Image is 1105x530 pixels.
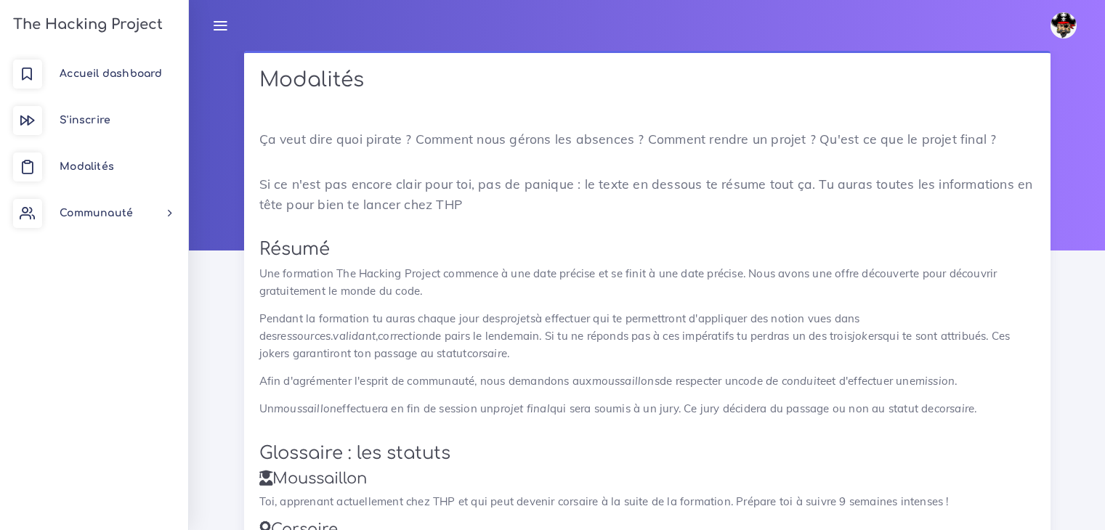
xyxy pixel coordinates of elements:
[493,401,549,415] i: projet final
[259,400,1035,417] p: Un effectuera en fin de session un qui sera soumis à un jury. Ce jury décidera du passage ou non ...
[259,372,1035,390] p: Afin d'agrémenter l'esprit de communauté, nous demandons aux de respecter un et d'effectuer une .
[934,401,975,415] i: corsaire
[259,310,1035,362] p: Pendant la formation tu auras chaque jour des à effectuer qui te permettront d'appliquer des noti...
[592,374,660,388] i: moussaillons
[9,17,163,33] h3: The Hacking Project
[259,239,1035,260] h2: Résumé
[259,265,1035,300] p: Une formation The Hacking Project commence à une date précise et se finit à une date précise. Nou...
[259,68,1035,93] h1: Modalités
[259,174,1035,214] p: Si ce n'est pas encore clair pour toi, pas de panique : le texte en dessous te résume tout ça. Tu...
[259,428,1035,464] h2: Glossaire : les statuts
[60,68,162,79] span: Accueil dashboard
[1051,12,1077,38] img: avatar
[259,470,1035,488] h3: Moussaillon
[277,329,331,343] i: ressources
[274,401,336,415] i: moussaillon
[60,115,110,126] span: S'inscrire
[738,374,826,388] i: code de conduite
[467,346,508,360] i: corsaire
[259,129,1035,149] p: Ça veut dire quoi pirate ? Comment nous gérons les absences ? Comment rendre un projet ? Qu'est c...
[852,329,883,343] i: jokers
[259,493,1035,510] p: Toi, apprenant actuellement chez THP et qui peut devenir corsaire à la suite de la formation. Pré...
[915,374,955,388] i: mission
[60,208,133,219] span: Communauté
[333,329,376,343] i: validant
[60,161,114,172] span: Modalités
[378,329,429,343] i: correction
[501,311,535,325] i: projets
